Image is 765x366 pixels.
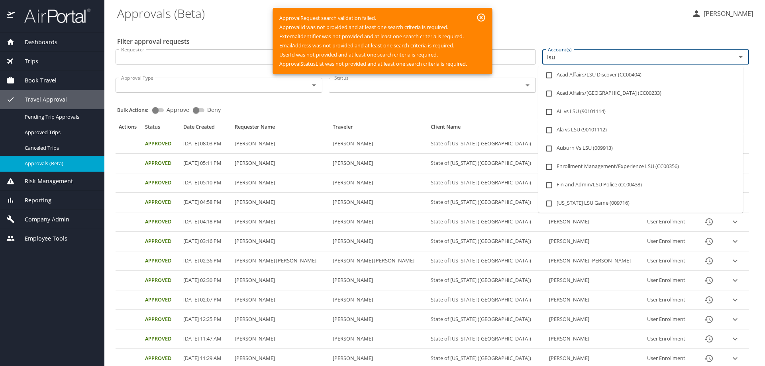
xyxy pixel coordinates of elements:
button: History [699,310,718,329]
th: Requester Name [231,123,330,134]
span: Approved Trips [25,129,95,136]
td: Approved [142,329,180,349]
span: Trips [15,57,38,66]
td: [PERSON_NAME] [330,271,428,290]
img: airportal-logo.png [16,8,90,23]
td: [PERSON_NAME] [PERSON_NAME] [231,251,330,271]
td: Approved [142,310,180,329]
th: Client Name [428,123,546,134]
button: expand row [729,235,741,247]
td: Approved [142,154,180,173]
th: Traveler [330,123,428,134]
td: [DATE] 03:16 PM [180,232,231,251]
td: [PERSON_NAME] [231,134,330,154]
td: [DATE] 05:11 PM [180,154,231,173]
span: Approve [167,107,189,113]
button: expand row [729,274,741,286]
td: User Enrollment [644,212,695,232]
td: Approved [142,251,180,271]
td: [PERSON_NAME] [546,329,644,349]
td: [PERSON_NAME] [330,290,428,310]
td: State of [US_STATE] ([GEOGRAPHIC_DATA]) [428,290,546,310]
td: [PERSON_NAME] [546,310,644,329]
td: [PERSON_NAME] [330,154,428,173]
p: Bulk Actions: [117,106,155,114]
span: Company Admin [15,215,69,224]
td: Approved [142,290,180,310]
td: State of [US_STATE] ([GEOGRAPHIC_DATA]) [428,232,546,251]
td: User Enrollment [644,232,695,251]
li: Ala vs LSU (90101112) [538,121,743,139]
button: expand row [729,216,741,228]
button: Open [308,80,320,91]
td: State of [US_STATE] ([GEOGRAPHIC_DATA]) [428,310,546,329]
p: [PERSON_NAME] [701,9,753,18]
span: Dashboards [15,38,57,47]
td: [PERSON_NAME] [PERSON_NAME] [330,251,428,271]
td: Approved [142,193,180,212]
td: [DATE] 05:10 PM [180,173,231,193]
span: Employee Tools [15,234,67,243]
td: Approved [142,212,180,232]
h2: Filter approval requests [117,35,190,48]
button: expand row [729,294,741,306]
td: [PERSON_NAME] [231,329,330,349]
li: Auburn Vs LSU (009913) [538,139,743,158]
td: [PERSON_NAME] [330,212,428,232]
td: [PERSON_NAME] [330,173,428,193]
button: History [699,232,718,251]
td: [PERSON_NAME] [PERSON_NAME] [546,251,644,271]
td: State of [US_STATE] ([GEOGRAPHIC_DATA]) [428,193,546,212]
td: [PERSON_NAME] [231,173,330,193]
td: State of [US_STATE] ([GEOGRAPHIC_DATA]) [428,173,546,193]
button: [PERSON_NAME] [688,6,756,21]
td: [PERSON_NAME] [231,290,330,310]
button: expand row [729,255,741,267]
th: Status [142,123,180,134]
td: State of [US_STATE] ([GEOGRAPHIC_DATA]) [428,329,546,349]
td: [DATE] 04:18 PM [180,212,231,232]
td: [PERSON_NAME] [231,193,330,212]
button: History [699,290,718,309]
td: [DATE] 04:58 PM [180,193,231,212]
td: Approved [142,232,180,251]
span: Deny [207,107,221,113]
td: [PERSON_NAME] [546,212,644,232]
td: [PERSON_NAME] [330,310,428,329]
li: Fin and Admin/LSU Police (CC00438) [538,176,743,194]
th: Actions [116,123,142,134]
button: History [699,251,718,270]
td: User Enrollment [644,290,695,310]
td: [DATE] 02:07 PM [180,290,231,310]
td: [PERSON_NAME] [330,232,428,251]
td: [DATE] 08:03 PM [180,134,231,154]
h1: Approvals (Beta) [117,1,685,25]
button: Close [735,51,746,63]
td: User Enrollment [644,271,695,290]
li: Enrollment Management/Experience LSU (CC00356) [538,158,743,176]
th: Date Created [180,123,231,134]
span: Travel Approval [15,95,67,104]
span: Pending Trip Approvals [25,113,95,121]
td: [DATE] 02:30 PM [180,271,231,290]
span: Canceled Trips [25,144,95,152]
img: icon-airportal.png [7,8,16,23]
td: User Enrollment [644,251,695,271]
span: Reporting [15,196,51,205]
button: Open [522,80,533,91]
td: [PERSON_NAME] [231,271,330,290]
td: User Enrollment [644,310,695,329]
li: AL vs LSU (90101114) [538,103,743,121]
td: [DATE] 02:36 PM [180,251,231,271]
td: Approved [142,173,180,193]
td: [PERSON_NAME] [546,232,644,251]
button: History [699,212,718,231]
td: State of [US_STATE] ([GEOGRAPHIC_DATA]) [428,134,546,154]
li: Acad Affairs/LSU Discover (CC00404) [538,66,743,84]
td: Approved [142,134,180,154]
span: Approvals (Beta) [25,160,95,167]
button: expand row [729,313,741,325]
button: History [699,329,718,348]
td: [PERSON_NAME] [330,134,428,154]
td: [PERSON_NAME] [330,193,428,212]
